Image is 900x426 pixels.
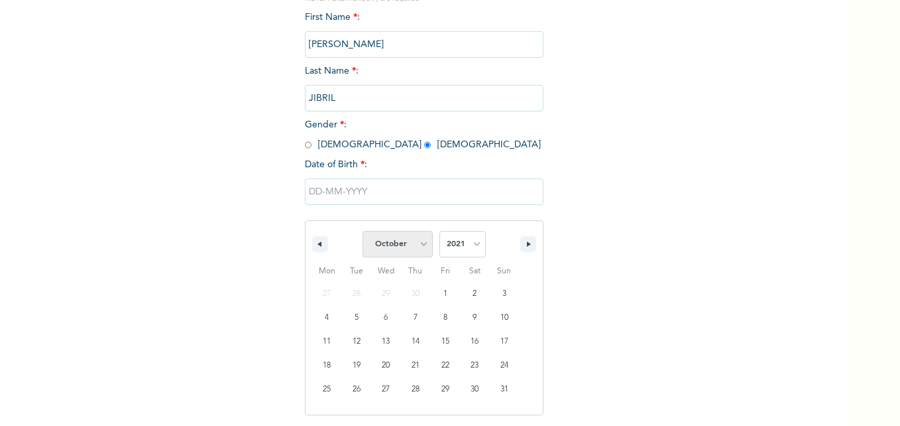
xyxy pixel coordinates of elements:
button: 17 [489,330,519,354]
span: 31 [500,378,508,401]
span: 27 [382,378,390,401]
span: 2 [473,282,477,306]
button: 22 [430,354,460,378]
span: 8 [443,306,447,330]
button: 26 [342,378,372,401]
span: 21 [412,354,420,378]
span: 13 [382,330,390,354]
button: 19 [342,354,372,378]
span: 19 [353,354,361,378]
span: 22 [441,354,449,378]
span: 14 [412,330,420,354]
button: 3 [489,282,519,306]
span: 15 [441,330,449,354]
span: First Name : [305,13,543,49]
span: 6 [384,306,388,330]
span: Date of Birth : [305,158,367,172]
span: 23 [471,354,478,378]
button: 1 [430,282,460,306]
span: Fri [430,261,460,282]
span: 7 [414,306,418,330]
button: 25 [312,378,342,401]
span: 20 [382,354,390,378]
button: 6 [371,306,401,330]
span: 16 [471,330,478,354]
span: 5 [355,306,359,330]
button: 11 [312,330,342,354]
button: 20 [371,354,401,378]
button: 8 [430,306,460,330]
button: 9 [460,306,490,330]
button: 5 [342,306,372,330]
input: DD-MM-YYYY [305,178,543,205]
span: Thu [401,261,431,282]
button: 7 [401,306,431,330]
span: 28 [412,378,420,401]
span: Last Name : [305,66,543,103]
button: 2 [460,282,490,306]
button: 18 [312,354,342,378]
input: Enter your first name [305,31,543,58]
button: 10 [489,306,519,330]
button: 4 [312,306,342,330]
button: 29 [430,378,460,401]
input: Enter your last name [305,85,543,111]
button: 27 [371,378,401,401]
button: 15 [430,330,460,354]
button: 23 [460,354,490,378]
span: 25 [323,378,331,401]
span: 1 [443,282,447,306]
span: Wed [371,261,401,282]
span: 24 [500,354,508,378]
button: 16 [460,330,490,354]
span: Sat [460,261,490,282]
span: Mon [312,261,342,282]
button: 12 [342,330,372,354]
span: 12 [353,330,361,354]
button: 28 [401,378,431,401]
button: 24 [489,354,519,378]
span: 18 [323,354,331,378]
span: 30 [471,378,478,401]
span: 29 [441,378,449,401]
button: 13 [371,330,401,354]
button: 31 [489,378,519,401]
button: 14 [401,330,431,354]
span: 4 [325,306,329,330]
span: Gender : [DEMOGRAPHIC_DATA] [DEMOGRAPHIC_DATA] [305,120,541,149]
span: 11 [323,330,331,354]
span: 10 [500,306,508,330]
span: 9 [473,306,477,330]
span: Sun [489,261,519,282]
span: Tue [342,261,372,282]
span: 17 [500,330,508,354]
button: 30 [460,378,490,401]
button: 21 [401,354,431,378]
span: 26 [353,378,361,401]
span: 3 [502,282,506,306]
